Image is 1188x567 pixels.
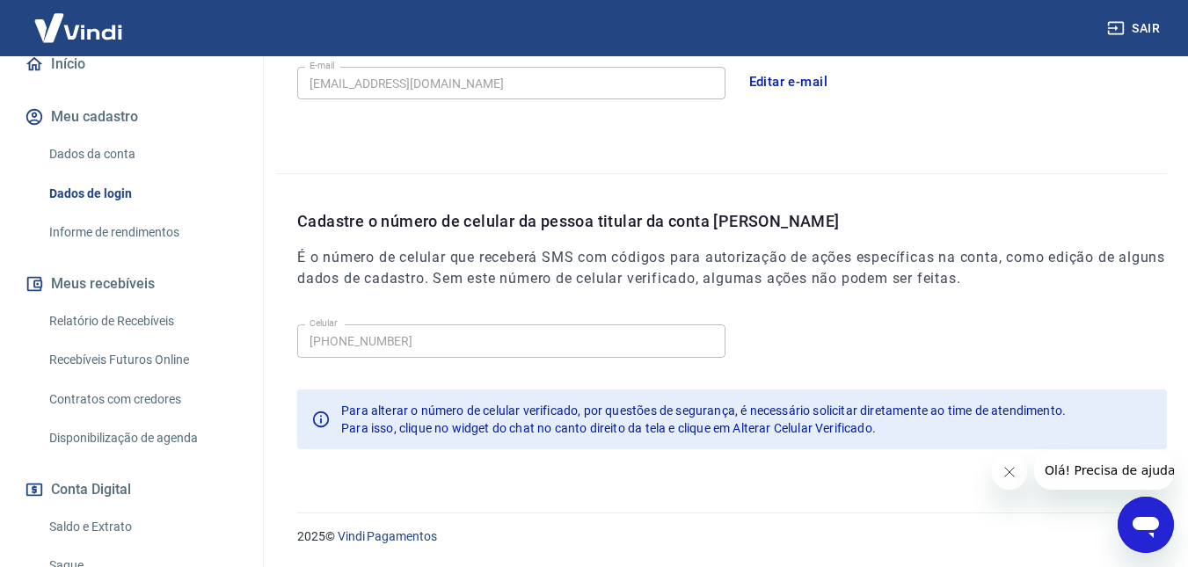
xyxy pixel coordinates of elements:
button: Editar e-mail [740,63,838,100]
button: Conta Digital [21,470,242,509]
button: Meu cadastro [21,98,242,136]
a: Dados de login [42,176,242,212]
a: Contratos com credores [42,382,242,418]
label: Celular [310,316,338,330]
button: Sair [1104,12,1167,45]
a: Relatório de Recebíveis [42,303,242,339]
a: Vindi Pagamentos [338,529,437,543]
button: Meus recebíveis [21,265,242,303]
iframe: Botão para abrir a janela de mensagens [1118,497,1174,553]
h6: É o número de celular que receberá SMS com códigos para autorização de ações específicas na conta... [297,247,1167,289]
p: Cadastre o número de celular da pessoa titular da conta [PERSON_NAME] [297,209,1167,233]
span: Para alterar o número de celular verificado, por questões de segurança, é necessário solicitar di... [341,403,1066,418]
iframe: Mensagem da empresa [1034,451,1174,490]
a: Saldo e Extrato [42,509,242,545]
a: Disponibilização de agenda [42,420,242,456]
a: Recebíveis Futuros Online [42,342,242,378]
p: 2025 © [297,527,1146,546]
span: Olá! Precisa de ajuda? [11,12,148,26]
img: Vindi [21,1,135,55]
a: Informe de rendimentos [42,214,242,251]
label: E-mail [310,59,334,72]
span: Para isso, clique no widget do chat no canto direito da tela e clique em Alterar Celular Verificado. [341,421,876,435]
a: Dados da conta [42,136,242,172]
iframe: Fechar mensagem [992,454,1027,490]
a: Início [21,45,242,84]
